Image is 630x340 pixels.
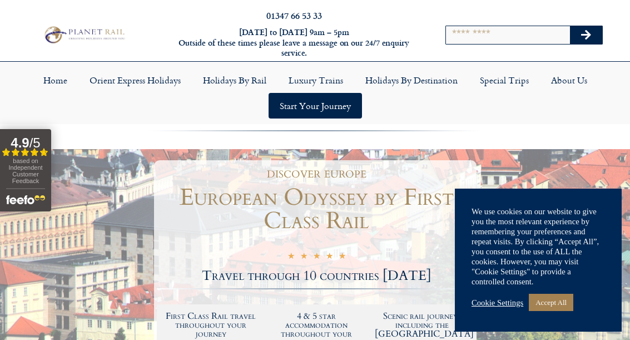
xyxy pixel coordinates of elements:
[339,252,346,263] i: ★
[269,93,362,119] a: Start your Journey
[171,27,417,58] h6: [DATE] to [DATE] 9am – 5pm Outside of these times please leave a message on our 24/7 enquiry serv...
[192,67,277,93] a: Holidays by Rail
[540,67,598,93] a: About Us
[570,26,602,44] button: Search
[287,251,346,263] div: 5/5
[266,9,322,22] a: 01347 66 53 33
[162,166,471,180] h1: discover europe
[472,298,523,308] a: Cookie Settings
[326,252,333,263] i: ★
[529,294,573,311] a: Accept All
[164,312,259,338] h2: First Class Rail travel throughout your journey
[300,252,307,263] i: ★
[472,206,605,287] div: We use cookies on our website to give you the most relevant experience by remembering your prefer...
[32,67,78,93] a: Home
[157,269,477,283] h2: Travel through 10 countries [DATE]
[469,67,540,93] a: Special Trips
[313,252,320,263] i: ★
[277,67,354,93] a: Luxury Trains
[6,67,624,119] nav: Menu
[354,67,469,93] a: Holidays by Destination
[78,67,192,93] a: Orient Express Holidays
[157,186,477,233] h1: European Odyssey by First Class Rail
[41,24,127,46] img: Planet Rail Train Holidays Logo
[287,252,295,263] i: ★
